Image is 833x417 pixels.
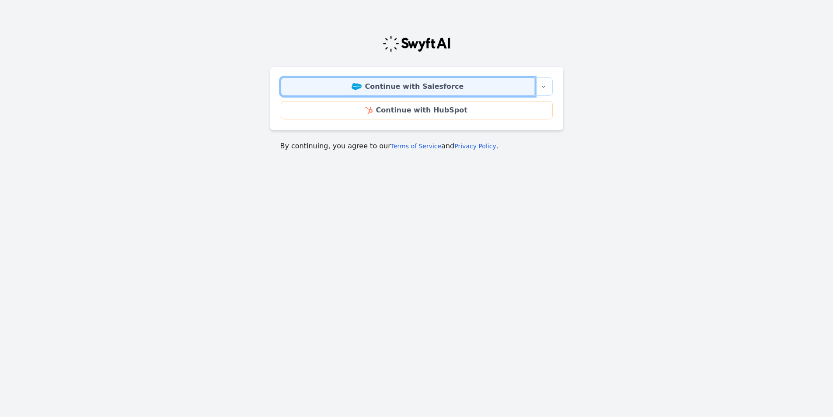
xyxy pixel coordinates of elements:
a: Continue with HubSpot [281,101,553,119]
a: Privacy Policy [454,143,496,150]
a: Terms of Service [391,143,441,150]
img: Swyft Logo [382,35,451,53]
img: HubSpot [366,107,372,114]
p: By continuing, you agree to our and . [280,141,553,151]
img: Salesforce [352,83,362,90]
a: Continue with Salesforce [281,77,535,96]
